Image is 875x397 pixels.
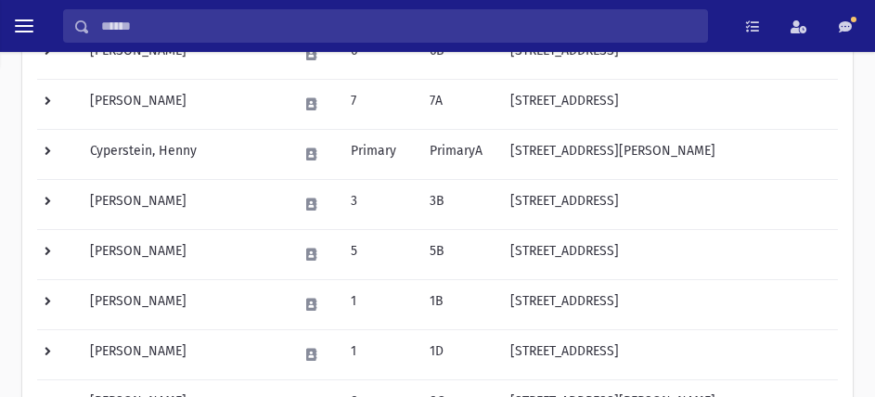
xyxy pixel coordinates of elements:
td: 1B [418,279,499,329]
td: [STREET_ADDRESS] [499,279,838,329]
td: [STREET_ADDRESS] [499,229,838,279]
td: 5B [418,229,499,279]
td: 3 [340,179,418,229]
td: [PERSON_NAME] [79,279,288,329]
td: 1 [340,279,418,329]
td: [PERSON_NAME] [79,329,288,379]
td: 3B [418,179,499,229]
td: [PERSON_NAME] [79,29,288,79]
td: 6 [340,29,418,79]
td: 7 [340,79,418,129]
td: Cyperstein, Henny [79,129,288,179]
td: Primary [340,129,418,179]
td: 1 [340,329,418,379]
td: [STREET_ADDRESS] [499,79,838,129]
td: [PERSON_NAME] [79,179,288,229]
td: 5 [340,229,418,279]
td: [STREET_ADDRESS][PERSON_NAME] [499,129,838,179]
td: [STREET_ADDRESS] [499,329,838,379]
td: PrimaryA [418,129,499,179]
td: 1D [418,329,499,379]
td: [PERSON_NAME] [79,229,288,279]
td: 7A [418,79,499,129]
td: [STREET_ADDRESS] [499,179,838,229]
td: 6B [418,29,499,79]
td: [PERSON_NAME] [79,79,288,129]
input: Search [90,9,707,43]
td: [STREET_ADDRESS] [499,29,838,79]
button: toggle menu [7,9,41,43]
